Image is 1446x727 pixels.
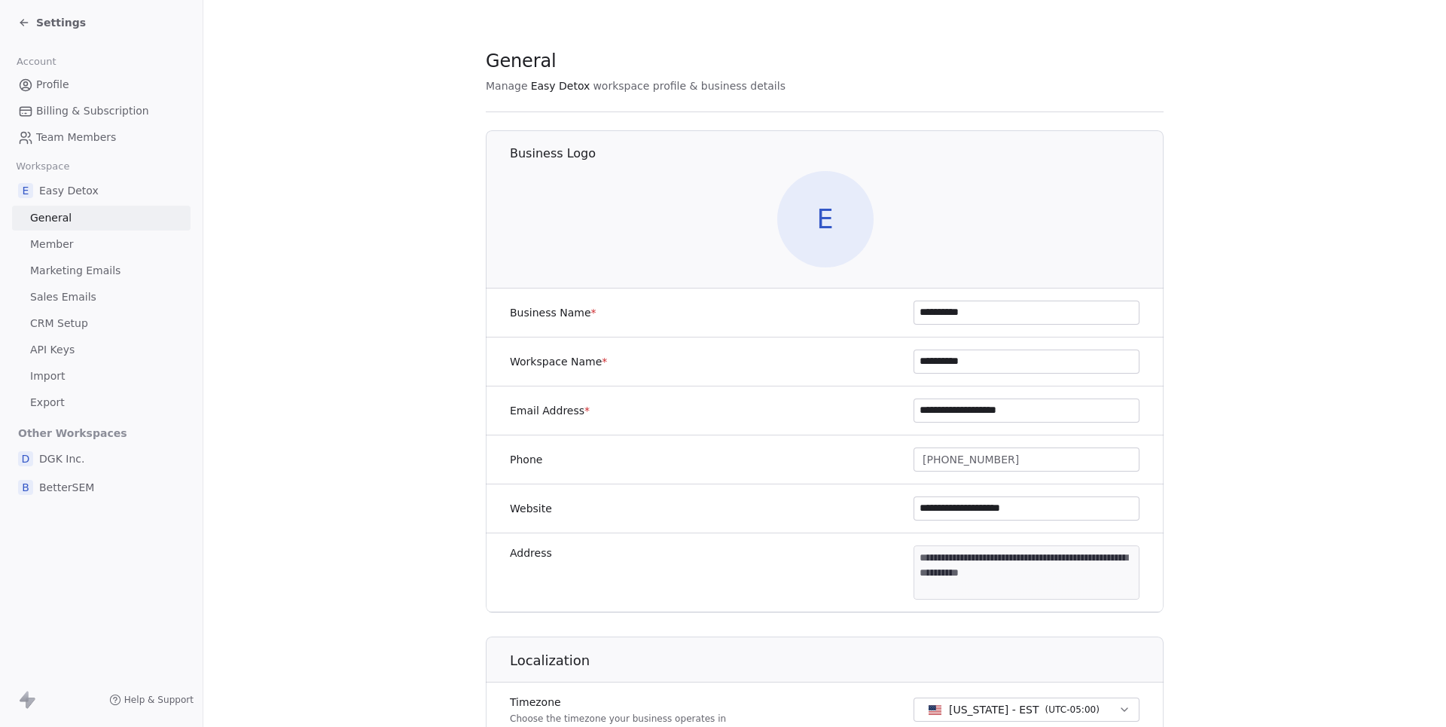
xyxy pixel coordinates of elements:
[30,368,65,384] span: Import
[10,155,76,178] span: Workspace
[30,289,96,305] span: Sales Emails
[510,695,726,710] label: Timezone
[12,285,191,310] a: Sales Emails
[12,421,133,445] span: Other Workspaces
[12,390,191,415] a: Export
[510,501,552,516] label: Website
[36,77,69,93] span: Profile
[124,694,194,706] span: Help & Support
[18,480,33,495] span: B
[1045,703,1100,716] span: ( UTC-05:00 )
[12,72,191,97] a: Profile
[36,130,116,145] span: Team Members
[30,210,72,226] span: General
[510,354,607,369] label: Workspace Name
[30,316,88,331] span: CRM Setup
[510,403,590,418] label: Email Address
[510,713,726,725] p: Choose the timezone your business operates in
[510,452,542,467] label: Phone
[510,652,1164,670] h1: Localization
[12,311,191,336] a: CRM Setup
[531,78,590,93] span: Easy Detox
[39,183,99,198] span: Easy Detox
[12,364,191,389] a: Import
[18,451,33,466] span: D
[923,452,1019,468] span: [PHONE_NUMBER]
[10,50,63,73] span: Account
[18,183,33,198] span: E
[914,448,1139,472] button: [PHONE_NUMBER]
[510,145,1164,162] h1: Business Logo
[30,237,74,252] span: Member
[12,99,191,124] a: Billing & Subscription
[486,50,557,72] span: General
[12,258,191,283] a: Marketing Emails
[39,451,84,466] span: DGK Inc.
[486,78,528,93] span: Manage
[12,125,191,150] a: Team Members
[36,103,149,119] span: Billing & Subscription
[914,698,1139,722] button: [US_STATE] - EST(UTC-05:00)
[593,78,786,93] span: workspace profile & business details
[109,694,194,706] a: Help & Support
[18,15,86,30] a: Settings
[949,702,1039,717] span: [US_STATE] - EST
[30,395,65,411] span: Export
[30,263,120,279] span: Marketing Emails
[36,15,86,30] span: Settings
[510,545,552,561] label: Address
[777,171,874,267] span: E
[39,480,94,495] span: BetterSEM
[30,342,75,358] span: API Keys
[12,206,191,231] a: General
[510,305,596,320] label: Business Name
[12,338,191,362] a: API Keys
[12,232,191,257] a: Member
